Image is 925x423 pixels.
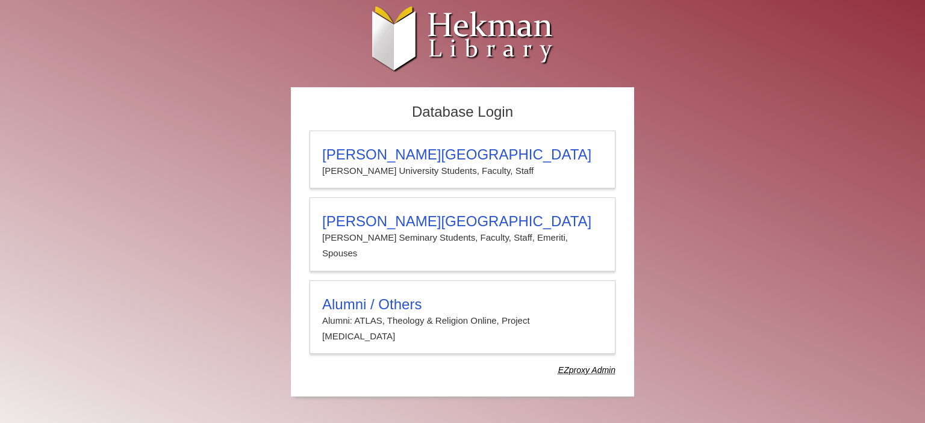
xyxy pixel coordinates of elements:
[558,365,615,375] dfn: Use Alumni login
[304,100,621,125] h2: Database Login
[322,163,603,179] p: [PERSON_NAME] University Students, Faculty, Staff
[322,230,603,262] p: [PERSON_NAME] Seminary Students, Faculty, Staff, Emeriti, Spouses
[322,146,603,163] h3: [PERSON_NAME][GEOGRAPHIC_DATA]
[322,296,603,313] h3: Alumni / Others
[310,131,615,188] a: [PERSON_NAME][GEOGRAPHIC_DATA][PERSON_NAME] University Students, Faculty, Staff
[322,296,603,345] summary: Alumni / OthersAlumni: ATLAS, Theology & Religion Online, Project [MEDICAL_DATA]
[310,197,615,271] a: [PERSON_NAME][GEOGRAPHIC_DATA][PERSON_NAME] Seminary Students, Faculty, Staff, Emeriti, Spouses
[322,313,603,345] p: Alumni: ATLAS, Theology & Religion Online, Project [MEDICAL_DATA]
[322,213,603,230] h3: [PERSON_NAME][GEOGRAPHIC_DATA]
